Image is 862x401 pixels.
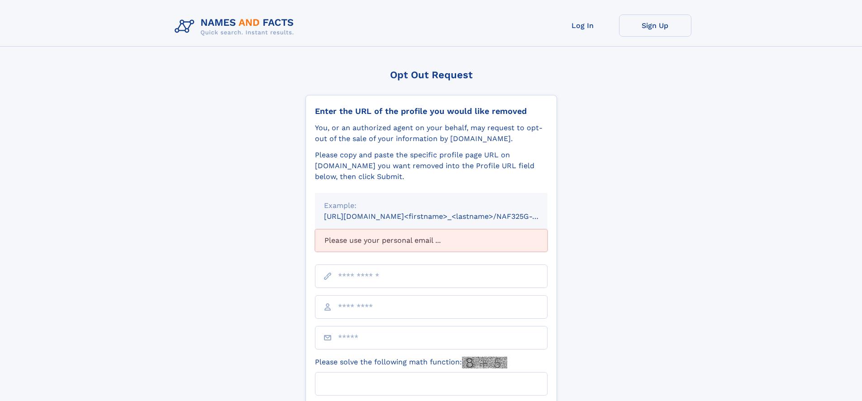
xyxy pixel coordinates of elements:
div: Please copy and paste the specific profile page URL on [DOMAIN_NAME] you want removed into the Pr... [315,150,548,182]
div: Please use your personal email ... [315,229,548,252]
label: Please solve the following math function: [315,357,507,368]
a: Log In [547,14,619,37]
small: [URL][DOMAIN_NAME]<firstname>_<lastname>/NAF325G-xxxxxxxx [324,212,565,221]
div: Opt Out Request [305,69,557,80]
div: Enter the URL of the profile you would like removed [315,106,548,116]
img: Logo Names and Facts [171,14,301,39]
div: You, or an authorized agent on your behalf, may request to opt-out of the sale of your informatio... [315,123,548,144]
div: Example: [324,200,538,211]
a: Sign Up [619,14,691,37]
